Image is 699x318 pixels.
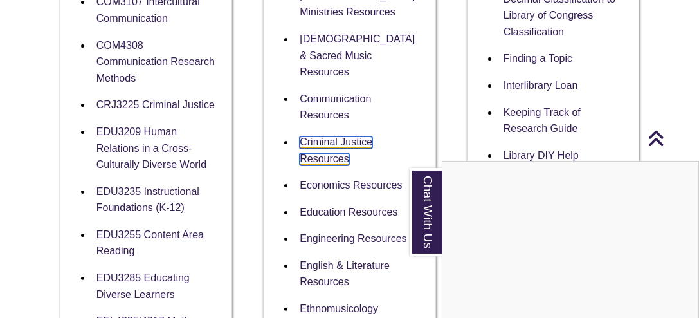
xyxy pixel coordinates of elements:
a: Library DIY Help [504,150,579,161]
a: Education Resources [300,207,397,218]
a: EDU3285 Educating Diverse Learners [96,272,190,300]
a: English & Literature Resources [300,260,390,288]
a: Keeping Track of Research Guide [504,107,581,135]
a: EDU3235 Instructional Foundations (K-12) [96,186,199,214]
a: EDU3209 Human Relations in a Cross-Culturally Diverse World [96,126,206,170]
a: [DEMOGRAPHIC_DATA] & Sacred Music Resources [300,33,415,77]
a: Criminal Justice Resources [300,136,372,165]
a: Economics Resources [300,180,402,191]
a: Finding a Topic [504,53,572,64]
a: Engineering Resources [300,233,406,244]
a: EDU3255 Content Area Reading [96,229,204,257]
a: Interlibrary Loan [504,80,578,91]
a: COM4308 Communication Research Methods [96,40,215,84]
a: Communication Resources [300,93,371,121]
a: CRJ3225 Criminal Justice [96,99,215,110]
a: Chat With Us [410,168,442,256]
a: Back to Top [648,129,696,147]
